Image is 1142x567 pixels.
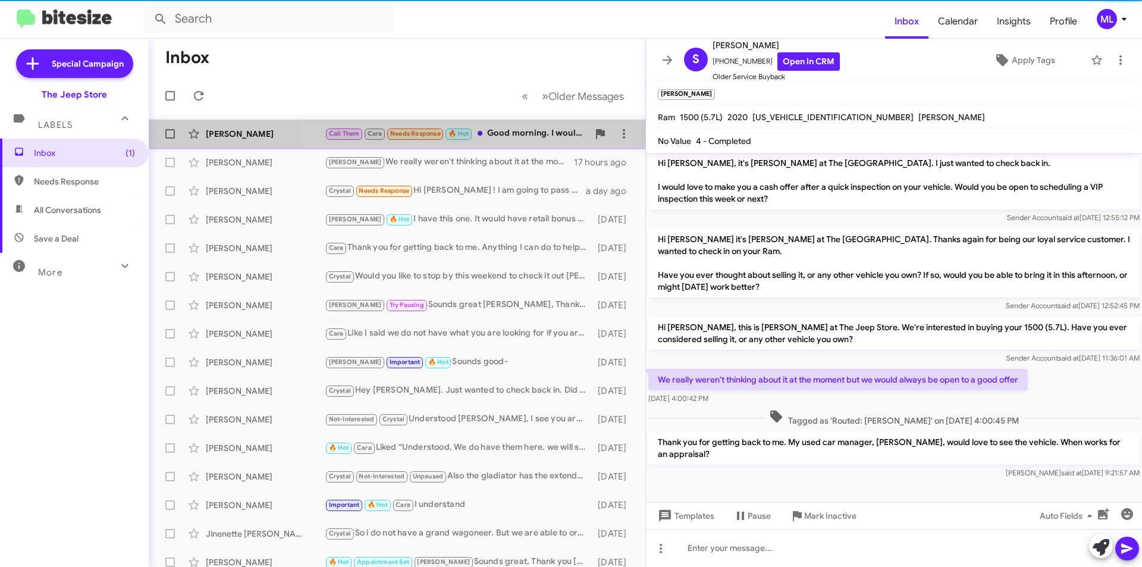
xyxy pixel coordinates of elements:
div: [DATE] [592,271,636,283]
span: Crystal [382,415,404,423]
span: Cara [329,330,344,337]
p: Thank you for getting back to me. My used car manager, [PERSON_NAME], would love to see the vehic... [648,431,1140,465]
span: No Value [658,136,691,146]
button: ML [1087,9,1129,29]
span: [PERSON_NAME] [329,301,382,309]
span: 🔥 Hot [448,130,469,137]
div: Also the gladiator has the extended warranty to 120k or so [325,469,592,483]
div: [DATE] [592,528,636,540]
span: [PERSON_NAME] [DATE] 9:21:57 AM [1006,468,1140,477]
span: Important [329,501,360,509]
span: « [522,89,528,104]
span: Cara [368,130,382,137]
div: Sounds great [PERSON_NAME], Thank you sir [325,298,592,312]
span: Try Pausing [390,301,424,309]
div: [PERSON_NAME] [206,442,325,454]
a: Calendar [928,4,987,39]
span: said at [1061,468,1082,477]
div: [PERSON_NAME] [206,214,325,225]
span: Crystal [329,187,351,195]
span: Mark Inactive [804,505,857,527]
div: a day ago [586,185,636,197]
small: [PERSON_NAME] [658,89,715,100]
span: [PERSON_NAME] [329,358,382,366]
div: [PERSON_NAME] [206,328,325,340]
div: [PERSON_NAME] [206,385,325,397]
span: Cara [357,444,372,452]
span: said at [1058,353,1079,362]
button: Auto Fields [1030,505,1106,527]
span: Special Campaign [52,58,124,70]
span: Templates [655,505,714,527]
button: Previous [514,84,535,108]
span: [PERSON_NAME] [417,558,470,566]
span: More [38,267,62,278]
span: [PERSON_NAME] [918,112,985,123]
span: 🔥 Hot [329,444,349,452]
nav: Page navigation example [515,84,631,108]
div: [DATE] [592,442,636,454]
button: Pause [724,505,780,527]
a: Profile [1040,4,1087,39]
span: Needs Response [359,187,409,195]
span: Cara [396,501,410,509]
span: Crystal [329,530,351,537]
span: Sender Account [DATE] 12:52:45 PM [1006,301,1140,310]
span: All Conversations [34,204,101,216]
span: S [692,50,699,69]
div: [DATE] [592,328,636,340]
div: [DATE] [592,471,636,483]
div: So i do not have a grand wagoneer. But we are able to order them for you if you wanted to come in... [325,527,592,540]
button: Templates [646,505,724,527]
button: Apply Tags [963,49,1085,71]
div: Hey [PERSON_NAME]. Just wanted to check back in. Did we have some time this weekend to stop by an... [325,384,592,397]
span: Unpaused [413,472,444,480]
span: 4 - Completed [696,136,751,146]
div: [DATE] [592,385,636,397]
span: » [542,89,548,104]
span: Appointment Set [357,558,409,566]
p: Hi [PERSON_NAME], this is [PERSON_NAME] at The Jeep Store. We're interested in buying your 1500 (... [648,317,1140,350]
span: Sender Account [DATE] 11:36:01 AM [1006,353,1140,362]
span: Auto Fields [1040,505,1097,527]
p: Hi [PERSON_NAME], it's [PERSON_NAME] at The [GEOGRAPHIC_DATA]. I just wanted to check back in. I ... [648,152,1140,209]
p: Hi [PERSON_NAME] it's [PERSON_NAME] at The [GEOGRAPHIC_DATA]. Thanks again for being our loyal se... [648,228,1140,297]
div: [PERSON_NAME] [206,271,325,283]
div: Jinenette [PERSON_NAME] [206,528,325,540]
span: Older Service Buyback [713,71,840,83]
span: Ram [658,112,675,123]
div: Sounds good- [325,355,592,369]
div: Good morning. I would like to come in and turn in my wrangler lease. Will you be in on 10/4 or 10... [325,127,588,140]
span: Call Them [329,130,360,137]
a: Open in CRM [777,52,840,71]
span: Needs Response [390,130,441,137]
span: Not-Interested [359,472,404,480]
span: 2020 [727,112,748,123]
div: [PERSON_NAME] [206,413,325,425]
div: ML [1097,9,1117,29]
span: Crystal [329,272,351,280]
span: [PERSON_NAME] [329,158,382,166]
span: Needs Response [34,176,135,187]
span: said at [1059,213,1080,222]
span: Tagged as 'Routed: [PERSON_NAME]' on [DATE] 4:00:45 PM [764,409,1024,427]
span: 🔥 Hot [428,358,448,366]
div: Like I said we do not have what you are looking for if you are only open to the 4xe wranglers. If... [325,327,592,340]
span: Pause [748,505,771,527]
span: 1500 (5.7L) [680,112,723,123]
span: Crystal [329,387,351,394]
div: [DATE] [592,413,636,425]
button: Mark Inactive [780,505,866,527]
span: [PHONE_NUMBER] [713,52,840,71]
input: Search [144,5,394,33]
div: I understand [325,498,592,512]
span: Crystal [329,472,351,480]
a: Insights [987,4,1040,39]
div: [PERSON_NAME] [206,185,325,197]
span: 🔥 Hot [390,215,410,223]
span: [DATE] 4:00:42 PM [648,394,708,403]
div: Hi [PERSON_NAME] ! I am going to pass on purchasing. Thank you for following up and also assistin... [325,184,586,198]
div: [DATE] [592,356,636,368]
